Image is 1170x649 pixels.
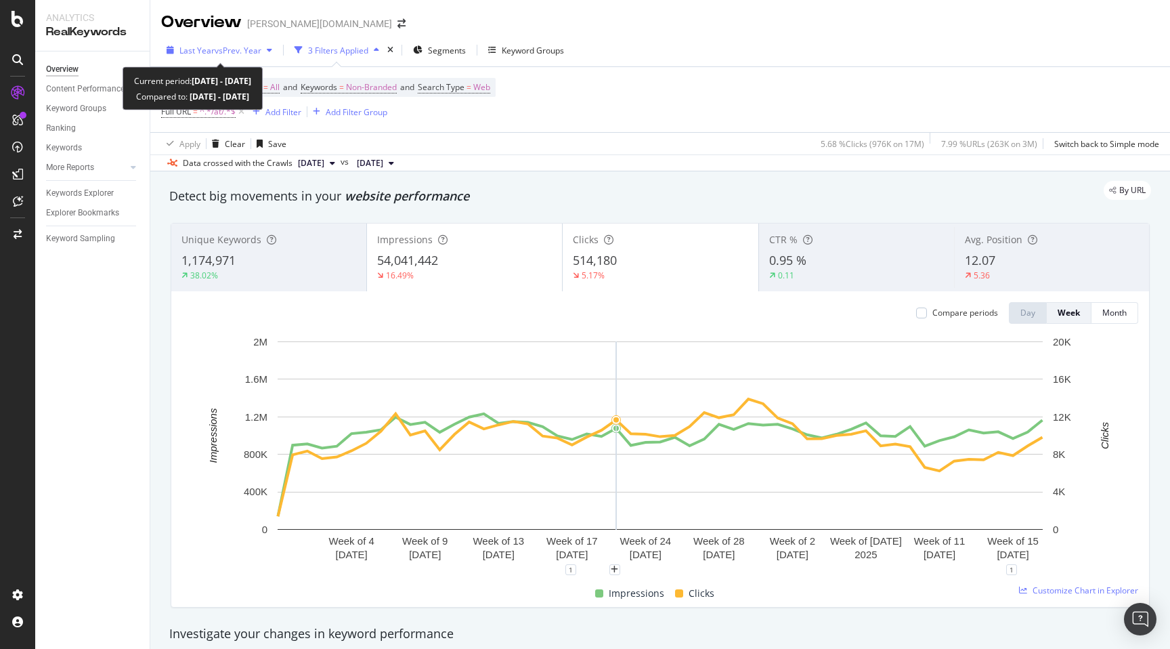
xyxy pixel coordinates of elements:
b: [DATE] - [DATE] [192,75,251,87]
button: Apply [161,133,200,154]
text: 1.6M [245,373,267,385]
span: Impressions [377,233,433,246]
span: ^.*/at/.*$ [200,102,236,121]
text: 0 [262,524,267,535]
span: = [467,81,471,93]
div: 1 [1006,564,1017,575]
svg: A chart. [182,335,1138,570]
div: 5.36 [974,270,990,281]
div: Open Intercom Messenger [1124,603,1156,635]
div: Overview [161,11,242,34]
span: Clicks [689,585,714,602]
text: [DATE] [924,549,955,560]
button: Clear [207,133,245,154]
div: 16.49% [386,270,414,281]
span: Last Year [179,45,215,56]
span: 1,174,971 [181,252,236,268]
a: Explorer Bookmarks [46,206,140,220]
span: By URL [1119,186,1146,194]
button: Segments [408,39,471,61]
span: 2024 Sep. 2nd [357,157,383,169]
a: Keyword Sampling [46,232,140,246]
div: 3 Filters Applied [308,45,368,56]
div: Add Filter [265,106,301,118]
text: Week of [DATE] [830,535,902,547]
div: Keyword Groups [502,45,564,56]
text: 2M [253,336,267,348]
text: Week of 2 [770,535,815,547]
text: 0 [1053,524,1058,535]
text: Week of 13 [473,535,524,547]
text: 1.2M [245,411,267,423]
span: vs Prev. Year [215,45,261,56]
div: arrow-right-arrow-left [397,19,406,28]
text: Week of 24 [620,535,672,547]
button: Add Filter Group [307,104,387,120]
text: Clicks [1099,421,1110,448]
span: CTR % [769,233,798,246]
span: Keywords [301,81,337,93]
div: Overview [46,62,79,77]
div: Explorer Bookmarks [46,206,119,220]
button: Month [1091,302,1138,324]
button: Day [1009,302,1047,324]
span: = [193,106,198,117]
button: [DATE] [351,155,399,171]
a: Customize Chart in Explorer [1019,585,1138,596]
button: 3 Filters Applied [289,39,385,61]
div: Keyword Sampling [46,232,115,246]
span: = [339,81,344,93]
text: Week of 9 [402,535,448,547]
text: Week of 15 [987,535,1039,547]
div: More Reports [46,161,94,175]
div: Keyword Groups [46,102,106,116]
span: = [263,81,268,93]
span: Search Type [418,81,464,93]
div: Content Performance [46,82,125,96]
div: 1 [565,564,576,575]
div: Clear [225,138,245,150]
button: [DATE] [292,155,341,171]
div: RealKeywords [46,24,139,40]
div: 0.11 [778,270,794,281]
span: Unique Keywords [181,233,261,246]
div: Keywords [46,141,82,155]
span: Web [473,78,490,97]
div: 5.68 % Clicks ( 976K on 17M ) [821,138,924,150]
text: 800K [244,448,267,460]
text: Week of 17 [546,535,598,547]
a: More Reports [46,161,127,175]
div: Analytics [46,11,139,24]
div: Current period: [134,73,251,89]
a: Keyword Groups [46,102,140,116]
text: [DATE] [997,549,1028,560]
text: Week of 11 [914,535,966,547]
div: Switch back to Simple mode [1054,138,1159,150]
span: vs [341,156,351,168]
span: Non-Branded [346,78,397,97]
text: 16K [1053,373,1071,385]
span: Avg. Position [965,233,1022,246]
text: [DATE] [556,549,588,560]
text: [DATE] [630,549,662,560]
a: Content Performance [46,82,140,96]
button: Keyword Groups [483,39,569,61]
button: Last YearvsPrev. Year [161,39,278,61]
div: 5.17% [582,270,605,281]
b: [DATE] - [DATE] [188,91,249,102]
div: Data crossed with the Crawls [183,157,292,169]
span: 12.07 [965,252,995,268]
span: Customize Chart in Explorer [1033,585,1138,596]
div: 7.99 % URLs ( 263K on 3M ) [941,138,1037,150]
text: [DATE] [703,549,735,560]
text: 400K [244,486,267,497]
div: Month [1102,307,1127,318]
span: Clicks [573,233,599,246]
button: Add Filter [247,104,301,120]
text: [DATE] [777,549,808,560]
div: Compared to: [136,89,249,104]
text: 12K [1053,411,1071,423]
span: Full URL [161,106,191,117]
button: Save [251,133,286,154]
